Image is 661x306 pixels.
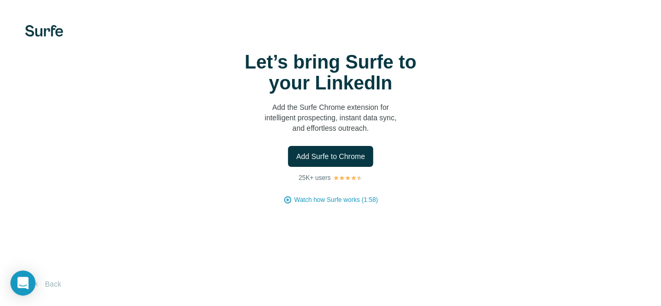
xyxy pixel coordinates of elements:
[294,195,378,205] button: Watch how Surfe works (1:58)
[226,52,435,94] h1: Let’s bring Surfe to your LinkedIn
[298,173,330,183] p: 25K+ users
[10,270,36,296] div: Open Intercom Messenger
[296,151,365,162] span: Add Surfe to Chrome
[226,102,435,133] p: Add the Surfe Chrome extension for intelligent prospecting, instant data sync, and effortless out...
[25,275,68,293] button: Back
[25,25,63,37] img: Surfe's logo
[333,175,363,181] img: Rating Stars
[288,146,374,167] button: Add Surfe to Chrome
